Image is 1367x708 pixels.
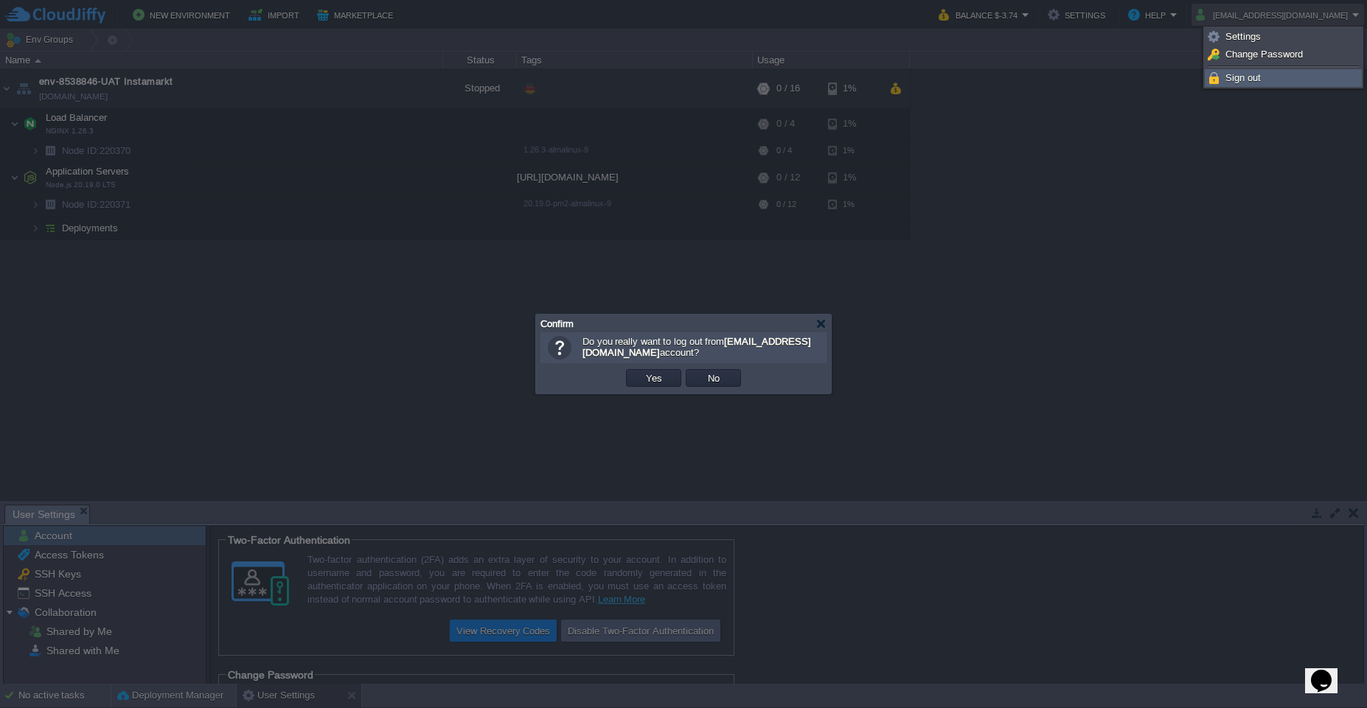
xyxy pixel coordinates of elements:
[1206,46,1361,63] a: Change Password
[1225,72,1261,83] span: Sign out
[1206,70,1361,86] a: Sign out
[540,318,574,329] span: Confirm
[1225,49,1303,60] span: Change Password
[641,371,667,385] button: Yes
[582,336,811,358] span: Do you really want to log out from account?
[1305,649,1352,693] iframe: chat widget
[1206,29,1361,45] a: Settings
[582,336,811,358] b: [EMAIL_ADDRESS][DOMAIN_NAME]
[1225,31,1261,42] span: Settings
[703,371,724,385] button: No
